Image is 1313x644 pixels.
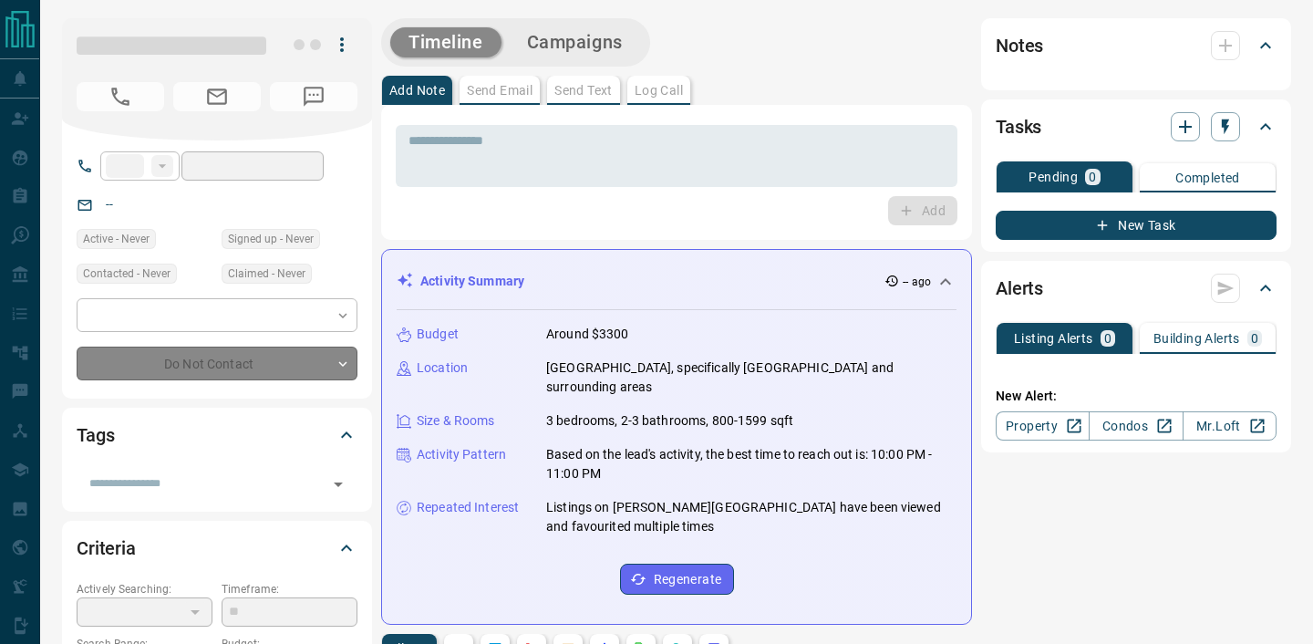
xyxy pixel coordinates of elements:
h2: Criteria [77,534,136,563]
div: Criteria [77,526,357,570]
span: Active - Never [83,230,150,248]
a: Condos [1089,411,1183,441]
span: Signed up - Never [228,230,314,248]
a: Mr.Loft [1183,411,1277,441]
a: Property [996,411,1090,441]
p: Completed [1175,171,1240,184]
p: New Alert: [996,387,1277,406]
span: Contacted - Never [83,265,171,283]
p: Building Alerts [1153,332,1240,345]
p: Activity Summary [420,272,524,291]
p: Listings on [PERSON_NAME][GEOGRAPHIC_DATA] have been viewed and favourited multiple times [546,498,956,536]
div: Notes [996,24,1277,68]
div: Do Not Contact [77,347,357,380]
h2: Alerts [996,274,1043,303]
h2: Tasks [996,112,1041,141]
p: Add Note [389,84,445,97]
p: 0 [1089,171,1096,183]
span: No Number [270,82,357,111]
div: Tasks [996,105,1277,149]
p: Actively Searching: [77,581,212,597]
p: Pending [1029,171,1078,183]
p: Repeated Interest [417,498,519,517]
p: Location [417,358,468,378]
p: Timeframe: [222,581,357,597]
p: 0 [1251,332,1258,345]
p: Budget [417,325,459,344]
span: Claimed - Never [228,265,305,283]
button: Timeline [390,27,501,57]
h2: Tags [77,421,114,450]
p: Around $3300 [546,325,629,344]
button: Open [326,472,351,497]
p: -- ago [903,274,931,290]
span: No Email [173,82,261,111]
p: Listing Alerts [1014,332,1093,345]
p: 0 [1104,332,1111,345]
span: No Number [77,82,164,111]
p: 3 bedrooms, 2-3 bathrooms, 800-1599 sqft [546,411,793,431]
p: Based on the lead's activity, the best time to reach out is: 10:00 PM - 11:00 PM [546,445,956,483]
p: Activity Pattern [417,445,506,464]
div: Alerts [996,266,1277,310]
div: Activity Summary-- ago [397,265,956,298]
button: New Task [996,211,1277,240]
p: [GEOGRAPHIC_DATA], specifically [GEOGRAPHIC_DATA] and surrounding areas [546,358,956,397]
button: Campaigns [509,27,641,57]
h2: Notes [996,31,1043,60]
p: Size & Rooms [417,411,495,431]
div: Tags [77,413,357,457]
a: -- [106,197,113,212]
button: Regenerate [620,564,734,595]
